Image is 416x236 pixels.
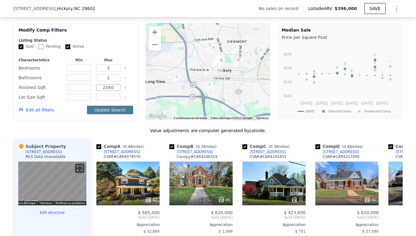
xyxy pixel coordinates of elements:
div: Lot Size Sqft [19,93,63,101]
text: Selected Comp [328,109,351,113]
input: Sold [19,44,23,49]
text: [DATE] [301,101,312,105]
text: A [313,69,315,73]
div: [STREET_ADDRESS] [104,149,140,154]
button: SAVE [364,3,386,14]
div: [STREET_ADDRESS] [177,149,213,154]
div: Modify Comp Filters [19,27,133,38]
span: ( miles) [120,145,146,149]
div: 357 7th St NW [210,52,221,67]
div: Canopy # CAR4246319 [177,154,217,159]
div: [STREET_ADDRESS] [26,149,62,154]
div: 31 [291,197,303,203]
div: CVAR # CAR4079570 [104,154,140,159]
div: 436 3rd Ave NW [216,55,227,70]
div: Listing Status [19,38,133,43]
a: [STREET_ADDRESS] [242,149,286,154]
span: 0.39 [197,145,206,149]
a: Abre esta zona en Google Maps (se abre en una nueva ventana) [147,112,167,120]
text: F [336,66,338,70]
div: Price per Square Foot [282,33,399,42]
span: Lotside ARV [308,5,335,12]
label: Pending [39,44,61,49]
text: 28602 [305,109,314,113]
div: 929 Main Ave SW [202,65,214,80]
text: $100 [284,94,292,98]
button: Clear [124,77,127,79]
div: Median Sale [282,27,399,33]
text: $250 [284,52,292,56]
span: $ 423,600 [284,210,306,215]
span: 0.48 [124,145,133,149]
text: $200 [284,66,292,70]
div: Mapa [18,162,86,205]
div: 310 1st St NE [233,55,244,70]
button: Edit structure [18,210,86,215]
button: Show Options [390,2,403,15]
button: Combinaciones de teclas [174,116,207,120]
img: Google [20,197,40,205]
div: Finished Sqft [19,83,63,92]
div: [STREET_ADDRESS] [250,149,286,154]
text: Unselected Comp [364,109,391,113]
text: E [351,69,353,73]
div: Bathrooms [19,74,63,82]
div: Min [66,58,92,63]
div: 747 9th St NW [204,39,216,55]
button: Datos del mapa [15,201,36,205]
text: H [305,72,308,76]
text: G [374,63,376,67]
span: $ 1,099 [219,229,233,234]
div: Characteristics [19,58,63,63]
span: $396,000 [335,6,357,11]
span: $ 27,090 [362,229,379,234]
text: [DATE] [361,101,373,105]
span: Sold [DATE] [242,215,306,220]
span: $ 620,000 [211,210,233,215]
input: Pending [39,44,43,49]
div: No sales on record [259,5,303,12]
button: Clear [124,67,127,70]
div: [STREET_ADDRESS] [323,149,359,154]
span: 0.48 [344,145,352,149]
span: $ 585,000 [138,210,160,215]
span: ( miles) [266,145,292,149]
text: [DATE] [316,101,328,105]
text: [DATE] [346,101,358,105]
div: Subject Property [18,143,66,149]
span: [STREET_ADDRESS] [13,5,56,12]
text: I [390,72,391,76]
text: K [389,59,392,63]
span: $ 620,000 [357,210,379,215]
button: Update Search [87,106,133,114]
span: $ 751 [295,229,306,234]
div: 617 N Center St [230,44,241,59]
div: 41 [364,197,376,203]
button: Ampliar [149,26,161,38]
button: Cambiar a la vista en pantalla completa [75,164,84,173]
span: Datos del mapa ©2025 Google [211,116,252,120]
div: 352 7th St NW [211,52,222,67]
div: 627 8th Street Dr NW [207,42,219,57]
span: 0.38 [270,145,278,149]
div: Appreciation [315,222,379,227]
text: B [374,60,376,63]
a: Términos [256,116,269,120]
text: J [313,75,315,79]
div: Comp B [169,143,219,149]
text: $150 [284,80,292,84]
a: Términos [39,201,52,205]
text: D [344,62,346,65]
input: Active [65,44,70,49]
div: Comp C [242,143,292,149]
span: Sold [DATE] [96,215,160,220]
div: Appreciation [242,222,306,227]
img: Google [147,112,167,120]
div: CVAR # CAR4217090 [323,154,359,159]
svg: A chart. [282,42,399,118]
label: Sold [19,44,34,49]
span: ( miles) [193,145,219,149]
div: Appreciation [96,222,160,227]
div: CVAR # CAR4243431 [250,154,286,159]
div: MLS Data Unavailable [26,154,66,159]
